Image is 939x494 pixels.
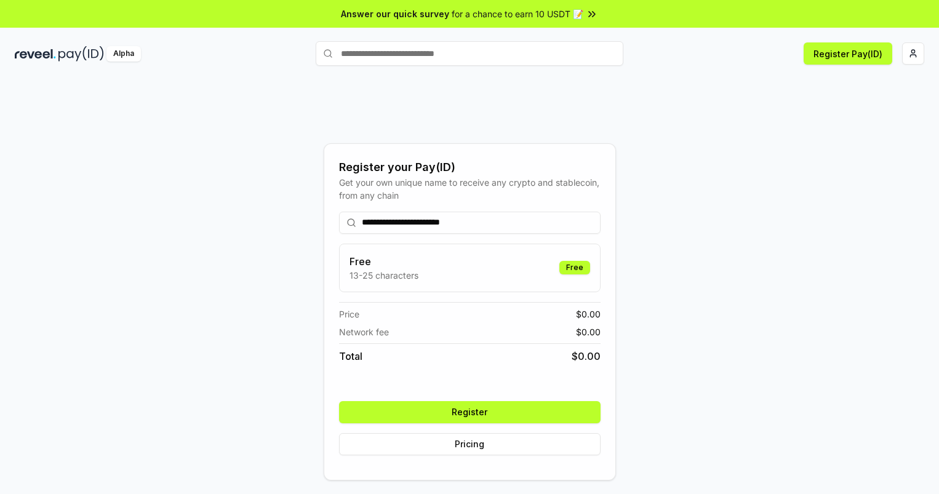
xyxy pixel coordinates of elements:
[576,308,601,321] span: $ 0.00
[339,349,362,364] span: Total
[339,433,601,455] button: Pricing
[339,308,359,321] span: Price
[452,7,583,20] span: for a chance to earn 10 USDT 📝
[350,269,418,282] p: 13-25 characters
[339,325,389,338] span: Network fee
[350,254,418,269] h3: Free
[576,325,601,338] span: $ 0.00
[341,7,449,20] span: Answer our quick survey
[339,401,601,423] button: Register
[106,46,141,62] div: Alpha
[58,46,104,62] img: pay_id
[339,176,601,202] div: Get your own unique name to receive any crypto and stablecoin, from any chain
[804,42,892,65] button: Register Pay(ID)
[559,261,590,274] div: Free
[572,349,601,364] span: $ 0.00
[15,46,56,62] img: reveel_dark
[339,159,601,176] div: Register your Pay(ID)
